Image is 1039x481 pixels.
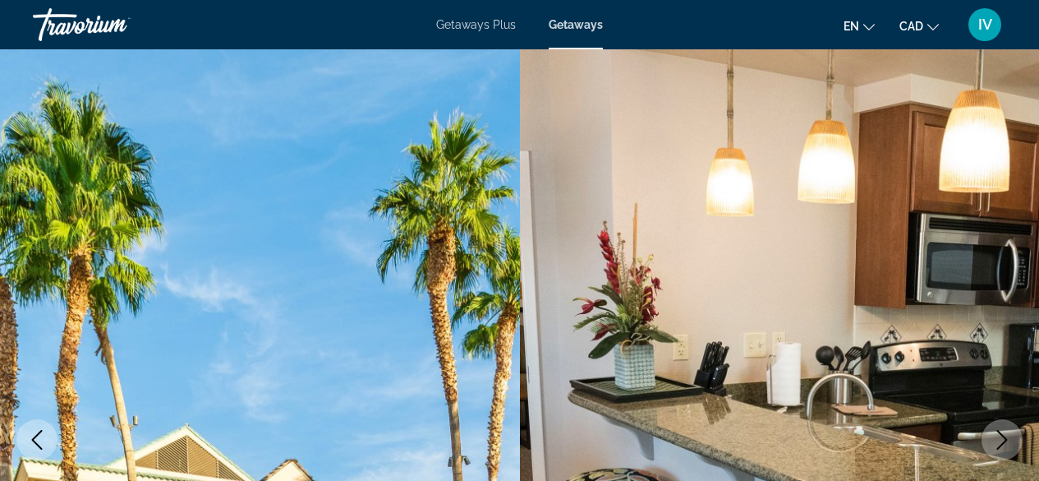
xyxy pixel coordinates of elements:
[549,18,603,31] a: Getaways
[899,20,923,33] span: CAD
[16,419,57,460] button: Previous image
[33,3,197,46] a: Travorium
[973,415,1026,468] iframe: Кнопка запуска окна обмена сообщениями
[978,16,992,33] span: IV
[436,18,516,31] a: Getaways Plus
[844,20,859,33] span: en
[899,14,939,38] button: Change currency
[844,14,875,38] button: Change language
[963,7,1006,42] button: User Menu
